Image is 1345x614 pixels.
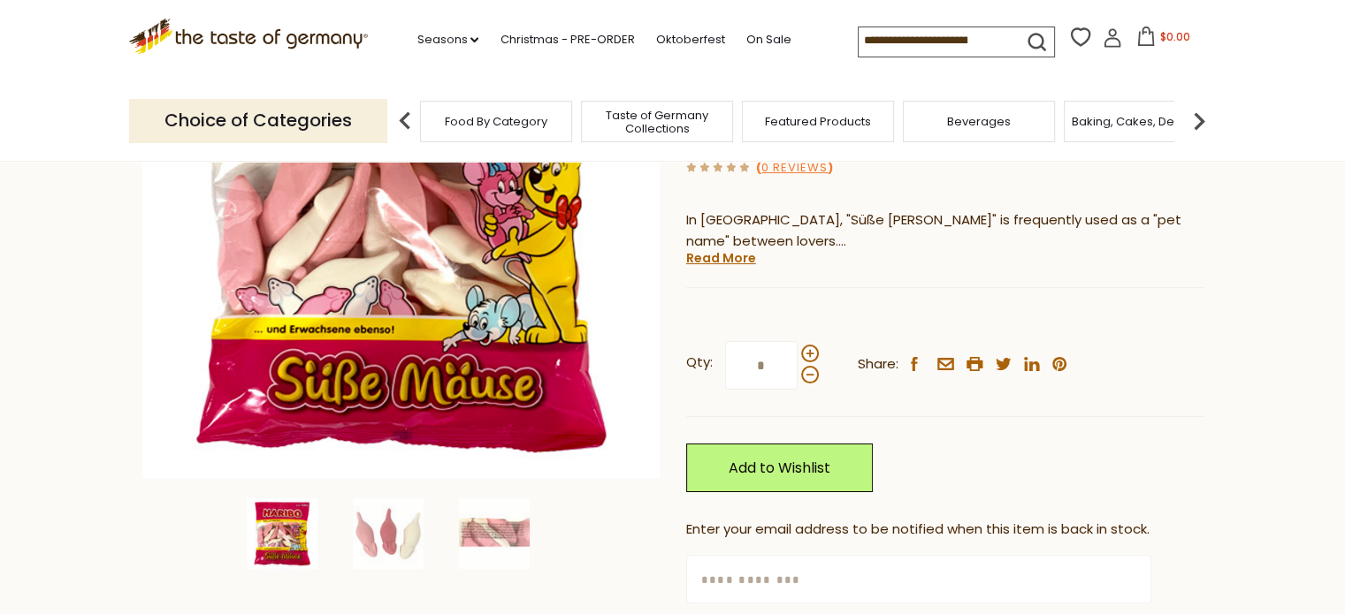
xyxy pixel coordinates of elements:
a: Read More [686,249,756,267]
a: Christmas - PRE-ORDER [500,30,634,49]
p: Choice of Categories [129,99,387,142]
a: Beverages [947,115,1011,128]
a: Taste of Germany Collections [586,109,728,135]
a: Oktoberfest [655,30,724,49]
a: Add to Wishlist [686,443,873,492]
span: ( ) [756,159,833,176]
img: previous arrow [387,103,423,139]
a: 0 Reviews [761,159,828,178]
p: In [GEOGRAPHIC_DATA], "Süße [PERSON_NAME]" is frequently used as a "pet name" between lovers. [686,209,1204,254]
button: $0.00 [1126,27,1201,53]
img: next arrow [1181,103,1217,139]
span: $0.00 [1159,29,1189,44]
a: Seasons [416,30,478,49]
strong: Qty: [686,352,713,374]
a: On Sale [745,30,791,49]
img: Haribo "Süsse Mäuse" Chewy Marshmallows, 175g - Made in Germany [247,498,317,569]
a: Baking, Cakes, Desserts [1072,115,1209,128]
a: Featured Products [765,115,871,128]
span: Share: [858,353,898,375]
input: Qty: [725,341,798,390]
img: Haribo "Süsse Mäuse" Chewy Marshmallows, 175g - Made in Germany [353,498,424,569]
img: Haribo "Süsse Mäuse" Chewy Marshmallows, 175g - Made in Germany [459,498,530,569]
a: Food By Category [445,115,547,128]
div: Enter your email address to be notified when this item is back in stock. [686,519,1204,541]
